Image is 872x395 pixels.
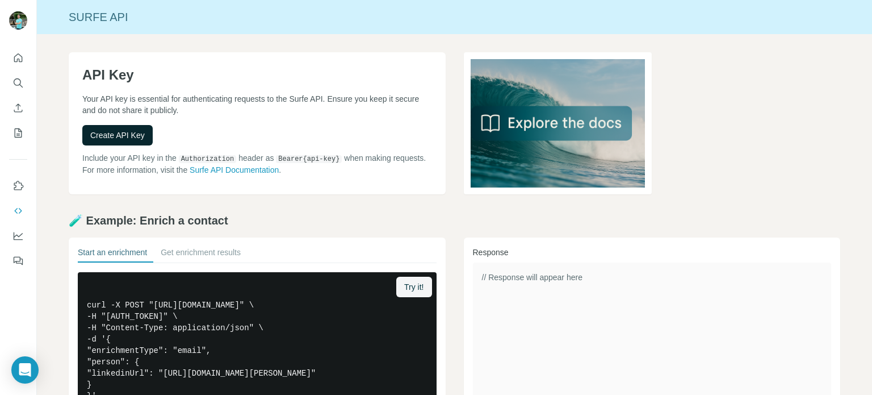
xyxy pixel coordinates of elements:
[9,176,27,196] button: Use Surfe on LinkedIn
[9,123,27,143] button: My lists
[78,247,147,263] button: Start an enrichment
[9,48,27,68] button: Quick start
[190,165,279,174] a: Surfe API Documentation
[276,155,342,163] code: Bearer {api-key}
[473,247,832,258] h3: Response
[69,213,840,228] h2: 🧪 Example: Enrich a contact
[161,247,241,263] button: Get enrichment results
[9,251,27,271] button: Feedback
[9,201,27,221] button: Use Surfe API
[9,11,27,30] img: Avatar
[90,130,145,141] span: Create API Key
[82,152,432,176] p: Include your API key in the header as when making requests. For more information, visit the .
[404,281,424,293] span: Try it!
[9,98,27,118] button: Enrich CSV
[396,277,431,297] button: Try it!
[82,125,153,145] button: Create API Key
[11,356,39,384] div: Open Intercom Messenger
[482,273,582,282] span: // Response will appear here
[82,66,432,84] h1: API Key
[82,93,432,116] p: Your API key is essential for authenticating requests to the Surfe API. Ensure you keep it secure...
[9,226,27,246] button: Dashboard
[9,73,27,93] button: Search
[179,155,237,163] code: Authorization
[37,9,872,25] div: Surfe API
